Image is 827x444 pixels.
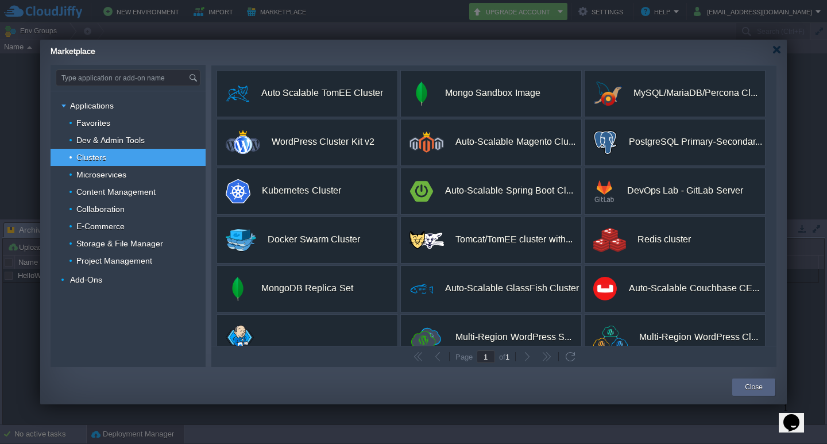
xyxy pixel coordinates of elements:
[445,276,579,300] div: Auto-Scalable GlassFish Cluster
[593,179,616,203] img: gitlab-logo.png
[745,381,763,393] button: Close
[593,130,617,155] img: postgres-70x70.png
[226,277,250,301] img: mongodb-70x70.png
[455,227,573,252] div: Tomcat/TomEE cluster with High Availability
[409,231,444,249] img: tomcat-cluster-logo.svg
[629,130,762,154] div: PostgreSQL Primary-Secondary Cluster
[495,352,513,361] div: of
[69,275,104,285] a: Add-Ons
[593,228,626,252] img: redis-cluster.png
[226,325,254,349] img: jenkins-jelastic.png
[75,135,146,145] a: Dev & Admin Tools
[261,276,353,300] div: MongoDB Replica Set
[445,81,540,105] div: Mongo Sandbox Image
[593,277,617,301] img: couchbase-logo.png
[272,130,374,154] div: WordPress Cluster Kit v2
[75,118,112,128] a: Favorites
[633,81,758,105] div: MySQL/MariaDB/Percona Cluster
[629,276,759,300] div: Auto-Scalable Couchbase CE Cluster
[409,179,434,203] img: spring-boot-logo.png
[75,169,128,180] a: Microservices
[593,82,622,106] img: mysql-mariadb-percona-logo.png
[268,227,360,252] div: Docker Swarm Cluster
[226,228,256,252] img: docker-swarm-logo-89x70.png
[451,353,477,361] div: Page
[505,353,509,361] span: 1
[593,326,628,349] img: 82dark-back-01.svg
[409,132,444,153] img: magento-enterprise-small-v2.png
[226,130,260,154] img: wp-cluster-kit.svg
[409,82,434,106] img: mongodb-70x70.png
[409,277,434,301] img: glassfish-logo.png
[779,398,816,433] iframe: chat widget
[226,179,250,203] img: k8s-logo.png
[455,325,571,349] div: Multi-Region WordPress Standalone
[409,326,444,350] img: new-logo-multiregion-standalone.svg
[639,325,758,349] div: Multi-Region WordPress Cluster v1 (Alpha)
[75,256,154,266] a: Project Management
[627,179,743,203] div: DevOps Lab - GitLab Server
[261,81,383,105] div: Auto Scalable TomEE Cluster
[75,238,165,249] a: Storage & File Manager
[75,187,157,197] a: Content Management
[455,130,575,154] div: Auto-Scalable Magento Cluster v2
[75,152,108,163] a: Clusters
[637,227,691,252] div: Redis cluster
[69,101,115,111] a: Applications
[445,179,573,203] div: Auto-Scalable Spring Boot Cluster
[262,179,341,203] div: Kubernetes Cluster
[226,82,250,106] img: tomee-logo.png
[75,204,126,214] a: Collaboration
[75,221,126,231] a: E-Commerce
[51,47,95,56] span: Marketplace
